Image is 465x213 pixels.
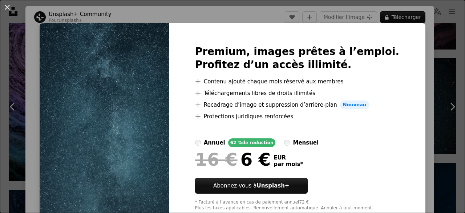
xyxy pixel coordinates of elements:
[195,150,271,169] div: 6 €
[195,150,238,169] span: 16 €
[256,182,289,189] strong: Unsplash+
[195,178,308,194] button: Abonnez-vous àUnsplash+
[195,100,400,109] li: Recadrage d’image et suppression d’arrière-plan
[195,77,400,86] li: Contenu ajouté chaque mois réservé aux membres
[195,200,400,211] div: * Facturé à l’avance en cas de paiement annuel 72 € Plus les taxes applicables. Renouvellement au...
[284,140,290,146] input: mensuel
[195,112,400,121] li: Protections juridiques renforcées
[274,161,303,167] span: par mois *
[274,154,303,161] span: EUR
[293,138,319,147] div: mensuel
[195,140,201,146] input: annuel62 %de réduction
[340,100,369,109] span: Nouveau
[195,89,400,98] li: Téléchargements libres de droits illimités
[228,138,276,147] div: 62 % de réduction
[195,45,400,71] h2: Premium, images prêtes à l’emploi. Profitez d’un accès illimité.
[204,138,225,147] div: annuel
